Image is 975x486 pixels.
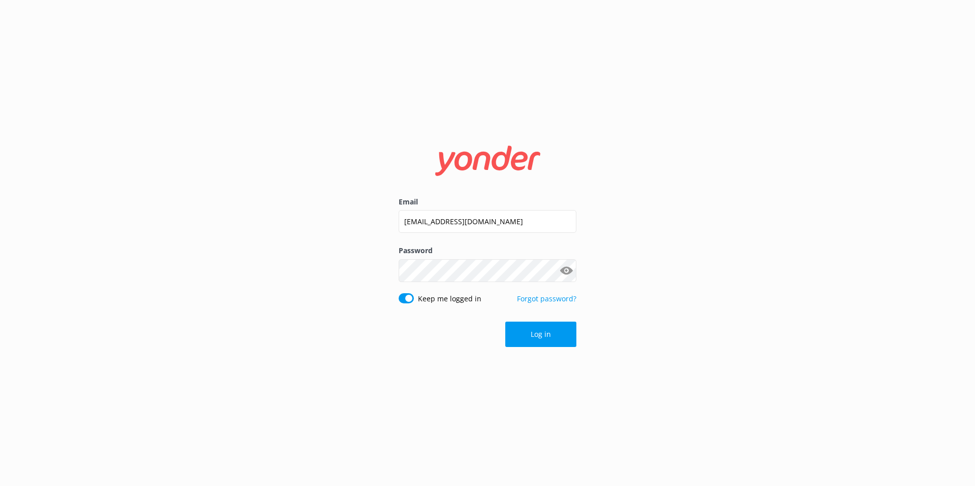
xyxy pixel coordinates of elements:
[556,260,576,281] button: Show password
[418,293,481,304] label: Keep me logged in
[517,294,576,303] a: Forgot password?
[399,196,576,207] label: Email
[399,245,576,256] label: Password
[399,210,576,233] input: user@emailaddress.com
[505,322,576,347] button: Log in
